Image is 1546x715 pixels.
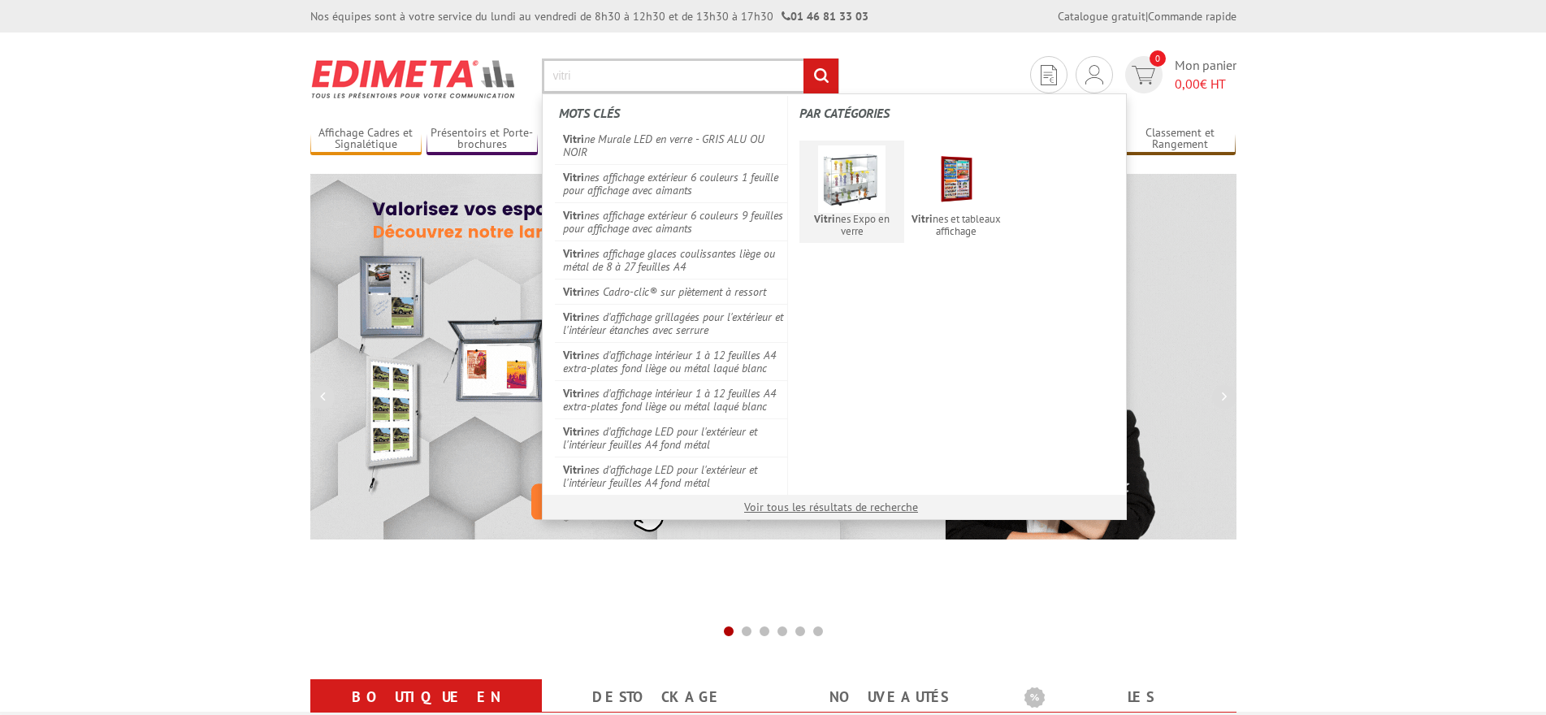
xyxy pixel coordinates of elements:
em: Vitri [563,208,584,223]
a: Vitrines affichage extérieur 6 couleurs 1 feuille pour affichage avec aimants [555,164,788,202]
input: Rechercher un produit ou une référence... [542,58,839,93]
a: Vitrines d'affichage grillagées pour l'extérieur et l'intérieur étanches avec serrure [555,304,788,342]
em: Vitri [563,170,584,184]
a: Catalogue gratuit [1058,9,1145,24]
em: Vitri [912,212,933,226]
img: Présentoir, panneau, stand - Edimeta - PLV, affichage, mobilier bureau, entreprise [310,49,517,109]
img: vitrines-exposition.jpg [818,145,886,213]
span: nes et tableaux affichage [909,213,1004,237]
em: Vitri [563,462,584,477]
a: Présentoirs et Porte-brochures [427,126,539,153]
a: Vitrines affichage glaces coulissantes liège ou métal de 8 à 27 feuilles A4 [555,240,788,279]
span: € HT [1175,75,1236,93]
a: Affichage Cadres et Signalétique [310,126,422,153]
img: vitrine_exterieur_rouge_4_feuilles_21704vn_1.jpg [923,145,990,213]
span: nes Expo en verre [804,213,899,237]
img: devis rapide [1132,66,1155,84]
div: Rechercher un produit ou une référence... [542,93,1127,520]
label: Par catégories [799,96,1113,131]
a: Vitrines d'affichage intérieur 1 à 12 feuilles A4 extra-plates fond liège ou métal laqué blanc [555,342,788,380]
em: Vitri [563,310,584,324]
span: Mots clés [559,105,620,121]
span: 0 [1150,50,1166,67]
a: Vitrines Expo en verre [799,141,904,243]
a: Vitrines d'affichage intérieur 1 à 12 feuilles A4 extra-plates fond liège ou métal laqué blanc [555,380,788,418]
em: Vitri [563,284,584,299]
em: Vitri [563,386,584,401]
em: Vitri [814,212,835,226]
a: Vitrines et tableaux affichage [904,141,1009,243]
span: 0,00 [1175,76,1200,92]
b: Les promotions [1024,682,1228,715]
em: Vitri [563,424,584,439]
strong: 01 46 81 33 03 [782,9,868,24]
a: Vitrines d'affichage LED pour l'extérieur et l'intérieur feuilles A4 fond métal [555,418,788,457]
img: devis rapide [1041,65,1057,85]
a: Commande rapide [1148,9,1236,24]
a: Voir tous les résultats de recherche [744,500,918,514]
em: Vitri [563,348,584,362]
em: Vitri [563,132,584,146]
img: devis rapide [1085,65,1103,84]
input: rechercher [803,58,838,93]
em: Vitri [563,246,584,261]
a: Vitrines affichage extérieur 6 couleurs 9 feuilles pour affichage avec aimants [555,202,788,240]
a: nouveautés [793,682,985,712]
div: | [1058,8,1236,24]
a: Destockage [561,682,754,712]
a: Vitrines d'affichage LED pour l'extérieur et l'intérieur feuilles A4 fond métal [555,457,788,495]
a: Classement et Rangement [1124,126,1236,153]
a: devis rapide 0 Mon panier 0,00€ HT [1121,56,1236,93]
a: Vitrine Murale LED en verre - GRIS ALU OU NOIR [555,127,788,164]
a: Vitrines Cadro-clic® sur piètement à ressort [555,279,788,304]
div: Nos équipes sont à votre service du lundi au vendredi de 8h30 à 12h30 et de 13h30 à 17h30 [310,8,868,24]
span: Mon panier [1175,56,1236,93]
